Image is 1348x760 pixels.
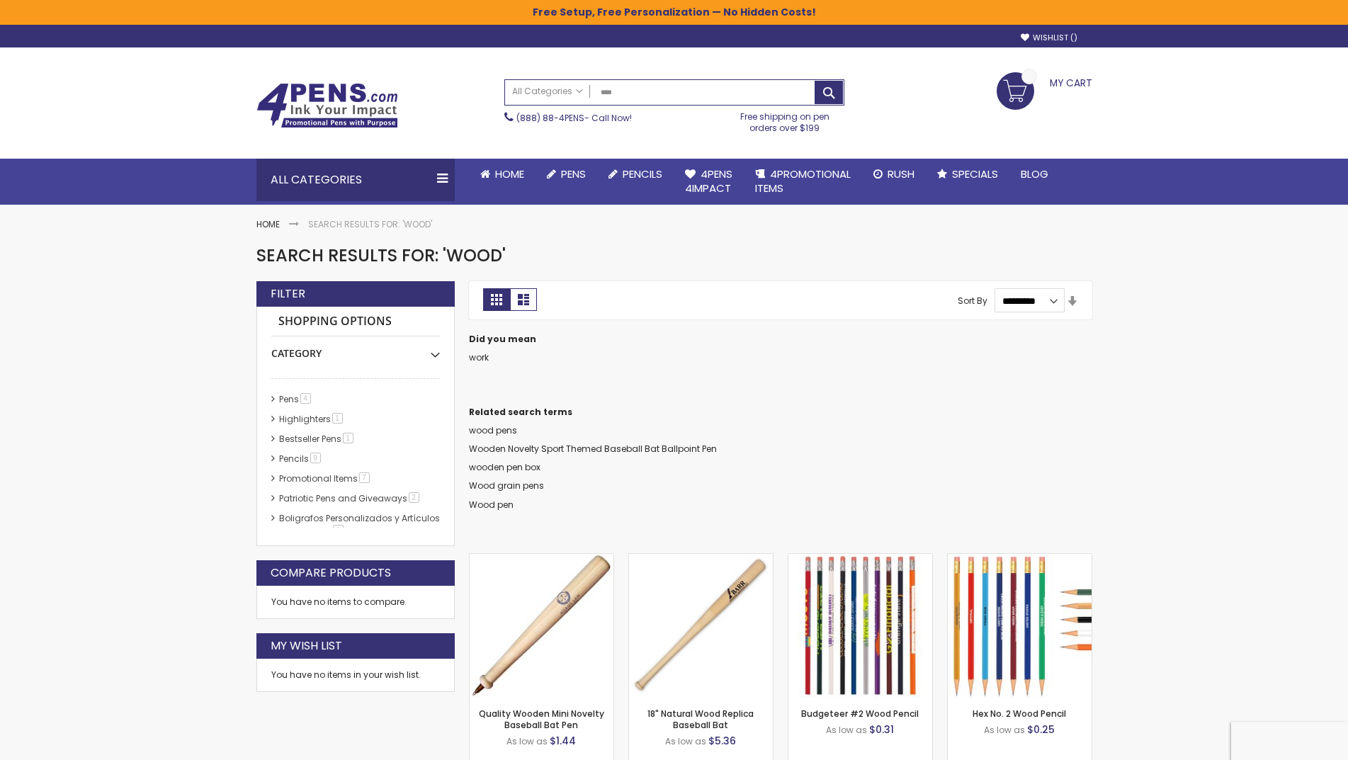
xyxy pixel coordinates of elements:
[271,336,440,361] div: Category
[926,159,1009,190] a: Specials
[674,159,744,205] a: 4Pens4impact
[276,393,316,405] a: Pens4
[271,565,391,581] strong: Compare Products
[483,288,510,311] strong: Grid
[984,724,1025,736] span: As low as
[755,166,851,195] span: 4PROMOTIONAL ITEMS
[1021,33,1077,43] a: Wishlist
[623,166,662,181] span: Pencils
[788,554,932,698] img: Budgeteer #2 Wood Pencil
[469,407,1092,418] dt: Related search terms
[725,106,844,134] div: Free shipping on pen orders over $199
[516,112,632,124] span: - Call Now!
[469,443,717,455] a: Wooden Novelty Sport Themed Baseball Bat Ballpoint Pen
[1021,166,1048,181] span: Blog
[271,307,440,337] strong: Shopping Options
[708,734,736,748] span: $5.36
[276,413,348,425] a: Highlighters1
[647,708,754,731] a: 18" Natural Wood Replica Baseball Bat
[469,351,489,363] a: work
[1231,722,1348,760] iframe: Google Customer Reviews
[271,286,305,302] strong: Filter
[948,553,1092,565] a: Hex No. 2 Wood Pencil
[276,472,375,484] a: Promotional Items7
[469,334,1092,345] dt: Did you mean
[256,159,455,201] div: All Categories
[1009,159,1060,190] a: Blog
[332,413,343,424] span: 1
[862,159,926,190] a: Rush
[826,724,867,736] span: As low as
[256,83,398,128] img: 4Pens Custom Pens and Promotional Products
[506,735,548,747] span: As low as
[276,492,424,504] a: Patriotic Pens and Giveaways2
[470,553,613,565] a: Quality Wooden Mini Novelty Baseball Bat Pen
[505,80,590,103] a: All Categories
[801,708,919,720] a: Budgeteer #2 Wood Pencil
[271,512,440,537] a: Boligrafos Personalizados y Artículos de Publicidad1
[469,159,536,190] a: Home
[276,433,358,445] a: Bestseller Pens1
[550,734,576,748] span: $1.44
[495,166,524,181] span: Home
[536,159,597,190] a: Pens
[276,453,326,465] a: Pencils9
[359,472,370,483] span: 7
[512,86,583,97] span: All Categories
[1027,722,1055,737] span: $0.25
[469,480,544,492] a: Wood grain pens
[958,295,987,307] label: Sort By
[409,492,419,503] span: 2
[256,586,455,619] div: You have no items to compare.
[469,424,517,436] a: wood pens
[333,525,344,535] span: 1
[952,166,998,181] span: Specials
[629,554,773,698] img: 18" Natural Wood Replica Baseball Bat
[516,112,584,124] a: (888) 88-4PENS
[561,166,586,181] span: Pens
[271,669,440,681] div: You have no items in your wish list.
[948,554,1092,698] img: Hex No. 2 Wood Pencil
[256,218,280,230] a: Home
[469,499,514,511] a: Wood pen
[744,159,862,205] a: 4PROMOTIONALITEMS
[479,708,604,731] a: Quality Wooden Mini Novelty Baseball Bat Pen
[469,461,540,473] a: wooden pen box
[343,433,353,443] span: 1
[310,453,321,463] span: 9
[788,553,932,565] a: Budgeteer #2 Wood Pencil
[888,166,914,181] span: Rush
[665,735,706,747] span: As low as
[973,708,1066,720] a: Hex No. 2 Wood Pencil
[869,722,894,737] span: $0.31
[300,393,311,404] span: 4
[597,159,674,190] a: Pencils
[470,554,613,698] img: Quality Wooden Mini Novelty Baseball Bat Pen
[629,553,773,565] a: 18" Natural Wood Replica Baseball Bat
[308,218,432,230] strong: Search results for: 'wood'
[256,244,506,267] span: Search results for: 'wood'
[271,638,342,654] strong: My Wish List
[685,166,732,195] span: 4Pens 4impact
